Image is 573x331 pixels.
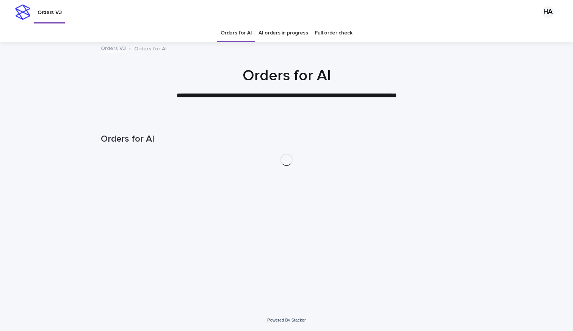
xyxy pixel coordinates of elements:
h1: Orders for AI [101,67,472,85]
div: HA [542,6,554,18]
a: Orders V3 [101,44,126,52]
img: stacker-logo-s-only.png [15,5,30,20]
p: Orders for AI [134,44,167,52]
a: AI orders in progress [258,24,308,42]
a: Full order check [315,24,352,42]
h1: Orders for AI [101,134,472,145]
a: Powered By Stacker [267,318,305,322]
a: Orders for AI [221,24,252,42]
